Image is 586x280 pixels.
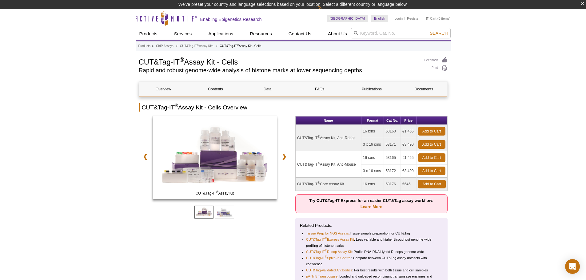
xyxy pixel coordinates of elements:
[139,57,418,66] h1: CUT&Tag-IT Assay Kit - Cells
[277,149,291,164] a: ❯
[401,116,417,125] th: Price
[153,116,277,201] a: CUT&Tag-IT Assay Kit
[139,149,152,164] a: ❮
[205,28,237,40] a: Applications
[371,15,388,22] a: English
[394,16,403,21] a: Login
[200,17,262,22] h2: Enabling Epigenetics Research
[324,28,351,40] a: About Us
[361,204,382,209] a: Learn More
[180,43,213,49] a: CUT&Tag-IT®Assay Kits
[384,116,401,125] th: Cat No.
[139,103,448,112] h2: CUT&Tag-IT Assay Kit - Cells Overview
[418,167,445,175] a: Add to Cart
[425,57,448,64] a: Feedback
[425,65,448,72] a: Print
[306,249,352,255] a: CUT&Tag-IT®R-loop Assay Kit
[327,15,368,22] a: [GEOGRAPHIC_DATA]
[318,161,320,165] sup: ®
[565,259,580,274] div: Open Intercom Messenger
[174,103,178,108] sup: ®
[401,178,417,191] td: €645
[306,267,352,273] a: CUT&Tag-Validated Antibodies
[384,125,401,138] td: 53160
[138,43,150,49] a: Products
[136,28,161,40] a: Products
[384,178,401,191] td: 53176
[216,190,218,194] sup: ®
[152,44,154,48] li: »
[430,31,448,36] span: Search
[153,116,277,199] img: CUT&Tag-IT Assay Kit
[306,267,438,273] li: : For best results with both tissue and cell samples
[351,28,451,38] input: Keyword, Cat. No.
[154,190,276,196] span: CUT&Tag-IT Assay Kit
[384,164,401,178] td: 53172
[216,44,217,48] li: »
[407,16,420,21] a: Register
[306,236,354,243] a: CUT&Tag-IT®Express Assay Kit
[418,140,445,149] a: Add to Cart
[306,255,438,267] li: : Compare between CUT&Tag assay datasets with confidence
[428,30,449,36] button: Search
[296,125,361,151] td: CUT&Tag-IT Assay Kit, Anti-Rabbit
[139,82,188,97] a: Overview
[361,164,384,178] td: 3 x 16 rxns
[295,82,344,97] a: FAQs
[296,151,361,178] td: CUT&Tag-IT Assay Kit, Anti-Mouse
[300,223,443,229] p: Related Products:
[361,116,384,125] th: Format
[426,16,437,21] a: Cart
[361,125,384,138] td: 16 rxns
[306,230,350,236] a: Tissue Prep for NGS Assays:
[361,138,384,151] td: 3 x 16 rxns
[418,153,445,162] a: Add to Cart
[306,230,438,236] li: Tissue sample preparation for CUT&Tag
[220,44,261,48] li: CUT&Tag-IT Assay Kit - Cells
[384,151,401,164] td: 53165
[180,56,184,63] sup: ®
[384,138,401,151] td: 53171
[401,164,417,178] td: €3,490
[139,68,418,73] h2: Rapid and robust genome-wide analysis of histone marks at lower sequencing depths
[285,28,315,40] a: Contact Us
[237,43,239,46] sup: ®
[426,15,451,22] li: (0 items)
[246,28,276,40] a: Resources
[401,151,417,164] td: €1,455
[197,43,199,46] sup: ®
[296,178,361,191] td: CUT&Tag-IT Core Assay Kit
[309,198,433,209] strong: Try CUT&Tag-IT Express for an easier CUT&Tag assay workflow:
[325,255,327,258] sup: ®
[306,255,351,261] a: CUT&Tag-IT®Spike-In Control
[318,135,320,138] sup: ®
[347,82,396,97] a: Publications
[426,17,429,20] img: Your Cart
[361,178,384,191] td: 16 rxns
[325,237,327,240] sup: ®
[306,236,438,249] li: : Less variable and higher-throughput genome-wide profiling of histone marks
[418,127,445,136] a: Add to Cart
[405,15,405,22] li: |
[418,180,446,188] a: Add to Cart
[306,273,337,279] a: pA-Tn5 Transposase
[306,249,438,255] li: : Profile DNA-RNA Hybrid R-loops genome-wide
[361,151,384,164] td: 16 rxns
[318,5,334,19] img: Change Here
[318,181,320,184] sup: ®
[170,28,196,40] a: Services
[325,249,327,252] sup: ®
[176,44,178,48] li: »
[401,138,417,151] td: €3,490
[399,82,448,97] a: Documents
[156,43,173,49] a: ChIP Assays
[191,82,240,97] a: Contents
[296,116,361,125] th: Name
[243,82,292,97] a: Data
[401,125,417,138] td: €1,455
